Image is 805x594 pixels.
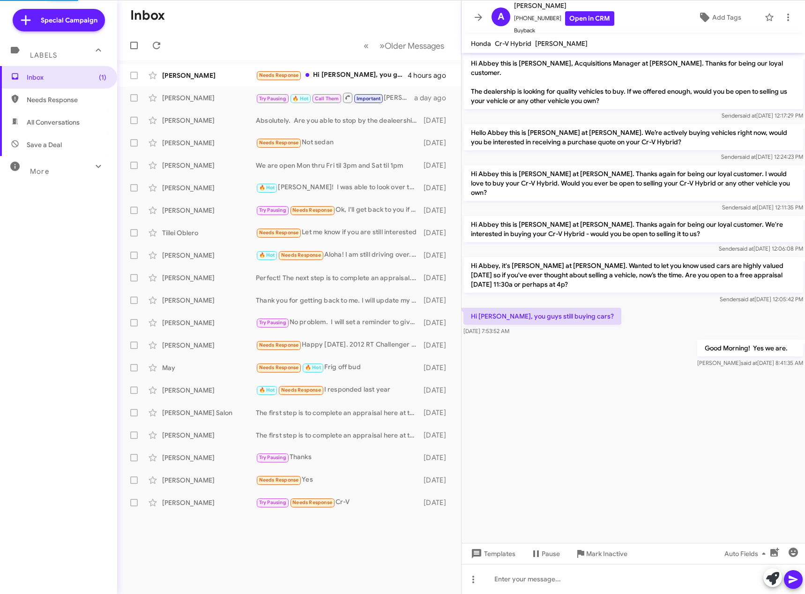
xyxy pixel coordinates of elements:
p: Hi Abbey this is [PERSON_NAME], Acquisitions Manager at [PERSON_NAME]. Thanks for being our loyal... [463,55,803,109]
div: [DATE] [422,183,454,193]
div: The first step is to complete an appraisal here at the dealership. Once we complete an inspection... [256,408,422,417]
span: Auto Fields [724,545,769,562]
span: said at [739,153,756,160]
div: [PERSON_NAME] Salon [162,408,256,417]
div: [PERSON_NAME] [162,116,256,125]
span: said at [741,359,757,366]
div: 4 hours ago [408,71,454,80]
div: No problem. I will set a reminder to give you a call. [256,317,422,328]
span: Call Them [315,96,339,102]
span: 🔥 Hot [305,364,321,371]
span: said at [738,296,754,303]
p: Hi Abbey, it's [PERSON_NAME] at [PERSON_NAME]. Wanted to let you know used cars are highly valued... [463,257,803,293]
div: [PERSON_NAME] [162,206,256,215]
p: Hi [PERSON_NAME], you guys still buying cars? [463,308,621,325]
div: Yes [256,475,422,485]
div: May [162,363,256,372]
button: Templates [462,545,523,562]
div: [PERSON_NAME] [162,183,256,193]
span: (1) [99,73,106,82]
div: Frig off bud [256,362,422,373]
div: [PERSON_NAME] [162,251,256,260]
span: Needs Response [292,207,332,213]
span: Buyback [514,26,614,35]
span: Try Pausing [259,96,286,102]
div: [DATE] [422,228,454,238]
button: Previous [358,36,374,55]
span: Needs Response [259,477,299,483]
span: Sender [DATE] 12:11:35 PM [722,204,803,211]
div: Perfect! The next step is to complete an appraisal. Once complete, we can make you an offer. Are ... [256,273,422,282]
span: Try Pausing [259,207,286,213]
div: Absolutely. Are you able to stop by the dealeership [DATE]? [256,116,422,125]
span: Special Campaign [41,15,97,25]
div: [DATE] [422,251,454,260]
div: I responded last year [256,385,422,395]
span: A [498,9,504,24]
div: Thanks [256,452,422,463]
span: said at [740,204,757,211]
span: Needs Response [292,499,332,505]
span: Pause [542,545,560,562]
a: Special Campaign [13,9,105,31]
div: [PERSON_NAME] [162,475,256,485]
div: [PERSON_NAME] [162,341,256,350]
div: [DATE] [422,206,454,215]
p: Hello Abbey this is [PERSON_NAME] at [PERSON_NAME]. We’re actively buying vehicles right now, wou... [463,124,803,150]
div: Let me know if you are still interested [256,227,422,238]
div: [PERSON_NAME] [162,71,256,80]
span: Needs Response [259,230,299,236]
div: [DATE] [422,161,454,170]
nav: Page navigation example [358,36,450,55]
span: More [30,167,49,176]
span: Try Pausing [259,454,286,460]
span: « [364,40,369,52]
span: Sender [DATE] 12:05:42 PM [720,296,803,303]
div: [DATE] [422,408,454,417]
div: Thank you for getting back to me. I will update my records. [256,296,422,305]
span: [PERSON_NAME] [DATE] 8:41:35 AM [697,359,803,366]
span: [PHONE_NUMBER] [514,11,614,26]
span: Templates [469,545,515,562]
span: All Conversations [27,118,80,127]
div: [PERSON_NAME] [162,318,256,327]
span: 🔥 Hot [292,96,308,102]
span: Try Pausing [259,499,286,505]
p: Hi Abbey this is [PERSON_NAME] at [PERSON_NAME]. Thanks again for being our loyal customer. We're... [463,216,803,242]
span: Cr-V Hybrid [495,39,531,48]
span: Save a Deal [27,140,62,149]
span: 🔥 Hot [259,387,275,393]
button: Mark Inactive [567,545,635,562]
button: Auto Fields [717,545,777,562]
span: Older Messages [385,41,444,51]
span: said at [740,112,756,119]
button: Next [374,36,450,55]
h1: Inbox [130,8,165,23]
span: Honda [471,39,491,48]
div: [PERSON_NAME] [162,453,256,462]
span: Needs Response [27,95,106,104]
div: [PERSON_NAME]! I was able to look over the vehicle. Is it possible to give me a call at your earl... [256,182,422,193]
p: Hi Abbey this is [PERSON_NAME] at [PERSON_NAME]. Thanks again for being our loyal customer. I wou... [463,165,803,201]
div: [DATE] [422,453,454,462]
div: [DATE] [422,341,454,350]
div: [PERSON_NAME] [162,273,256,282]
div: [PERSON_NAME] [162,498,256,507]
div: Not sedan [256,137,422,148]
div: [PERSON_NAME] [162,386,256,395]
span: Important [357,96,381,102]
div: [PERSON_NAME] [162,161,256,170]
span: Mark Inactive [586,545,627,562]
div: [DATE] [422,116,454,125]
div: [DATE] [422,296,454,305]
div: [DATE] [422,138,454,148]
span: [PERSON_NAME] [535,39,588,48]
div: [PERSON_NAME] [162,296,256,305]
div: [DATE] [422,273,454,282]
span: Sender [DATE] 12:24:23 PM [721,153,803,160]
button: Add Tags [678,9,760,26]
div: Hi [PERSON_NAME], you guys still buying cars? [256,70,408,81]
div: Cr-V [256,497,422,508]
div: [DATE] [422,363,454,372]
span: Try Pausing [259,319,286,326]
